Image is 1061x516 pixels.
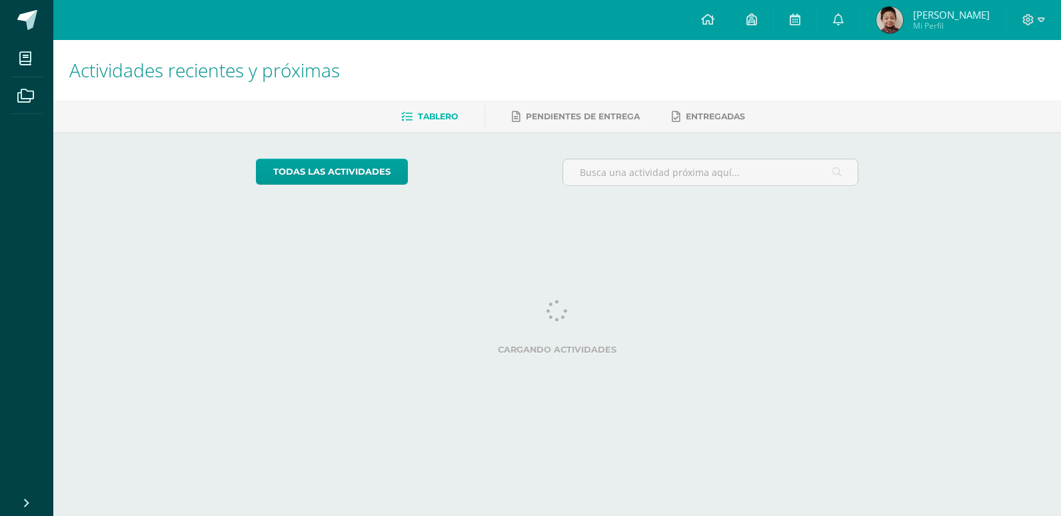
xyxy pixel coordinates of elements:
img: 26130e2d8fb731118a17b668667ea6a0.png [876,7,903,33]
span: Pendientes de entrega [526,111,640,121]
label: Cargando actividades [256,345,859,355]
a: todas las Actividades [256,159,408,185]
span: [PERSON_NAME] [913,8,990,21]
span: Tablero [418,111,458,121]
span: Actividades recientes y próximas [69,57,340,83]
a: Entregadas [672,106,745,127]
span: Mi Perfil [913,20,990,31]
input: Busca una actividad próxima aquí... [563,159,858,185]
a: Tablero [401,106,458,127]
span: Entregadas [686,111,745,121]
a: Pendientes de entrega [512,106,640,127]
